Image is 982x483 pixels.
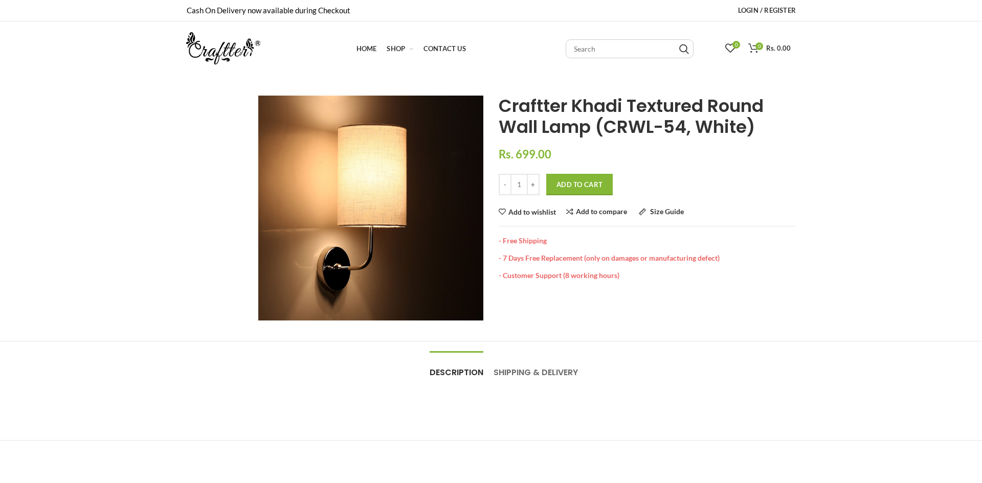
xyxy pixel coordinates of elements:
span: Add to Cart [556,180,602,189]
a: Size Guide [639,208,684,216]
a: Description [430,352,483,383]
span: Description [430,366,483,378]
a: Home [351,38,382,59]
a: 0 Rs. 0.00 [743,38,796,59]
a: 0 [720,38,741,59]
span: Size Guide [650,207,684,216]
a: Shop [382,38,418,59]
img: Craftter Khadi Textured Round Wall Lamp (CRWL-54, White) [258,96,483,320]
img: craftter.com [186,32,260,64]
button: Add to Cart [546,174,613,195]
a: Shipping & Delivery [494,352,578,383]
input: Search [679,44,689,54]
input: + [527,174,540,195]
span: 0 [755,42,763,50]
span: Home [356,44,377,53]
a: Add to wishlist [499,209,556,216]
span: Craftter Khadi Textured Round Wall Lamp (CRWL-54, White) [499,94,764,139]
a: Add to compare [566,208,627,216]
span: Shop [387,44,405,53]
a: Contact Us [418,38,471,59]
span: Add to wishlist [508,209,556,216]
input: - [499,174,511,195]
span: Rs. 699.00 [499,147,551,161]
span: Rs. 0.00 [766,44,791,52]
span: Login / Register [738,6,796,14]
span: Shipping & Delivery [494,366,578,378]
span: 0 [732,41,740,49]
span: Add to compare [576,207,627,216]
input: Search [566,39,694,58]
span: Contact Us [423,44,466,53]
div: - Free Shipping - 7 Days Free Replacement (only on damages or manufacturing defect) - Customer Su... [499,226,796,280]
